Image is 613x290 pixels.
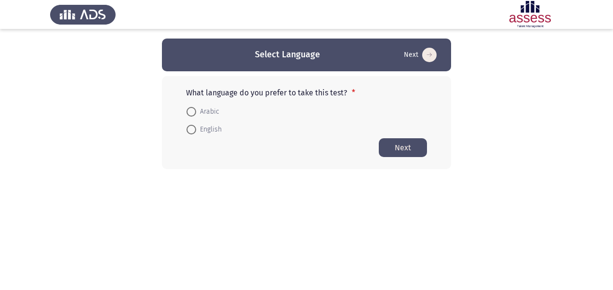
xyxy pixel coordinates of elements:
h3: Select Language [255,49,320,61]
img: Assessment logo of ASSESS Focus 4 Module Assessment (EN/AR) (Basic - IB) [497,1,563,28]
button: Start assessment [401,47,440,63]
span: Arabic [196,106,219,118]
span: English [196,124,222,135]
img: Assess Talent Management logo [50,1,116,28]
button: Start assessment [379,138,427,157]
p: What language do you prefer to take this test? [186,88,427,97]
